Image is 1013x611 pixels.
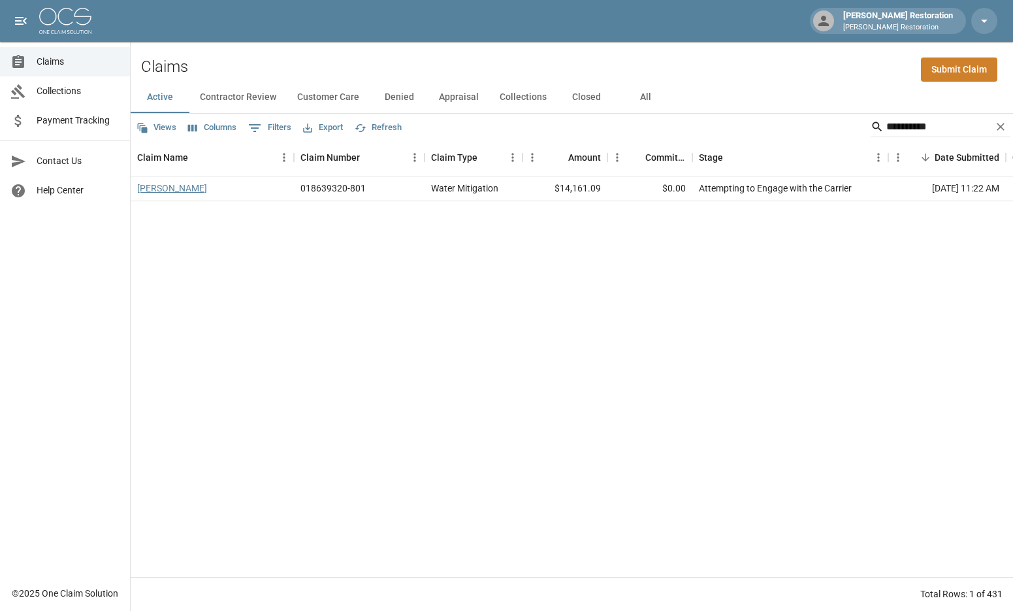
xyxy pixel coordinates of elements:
[645,139,686,176] div: Committed Amount
[523,139,607,176] div: Amount
[137,182,207,195] a: [PERSON_NAME]
[431,182,498,195] div: Water Mitigation
[920,587,1003,601] div: Total Rows: 1 of 431
[37,114,120,127] span: Payment Tracking
[550,148,568,167] button: Sort
[351,118,405,138] button: Refresh
[523,176,607,201] div: $14,161.09
[300,118,346,138] button: Export
[12,587,118,600] div: © 2025 One Claim Solution
[405,148,425,167] button: Menu
[131,82,1013,113] div: dynamic tabs
[189,82,287,113] button: Contractor Review
[699,139,723,176] div: Stage
[692,139,888,176] div: Stage
[287,82,370,113] button: Customer Care
[916,148,935,167] button: Sort
[431,139,477,176] div: Claim Type
[699,182,852,195] div: Attempting to Engage with the Carrier
[869,148,888,167] button: Menu
[37,84,120,98] span: Collections
[428,82,489,113] button: Appraisal
[8,8,34,34] button: open drawer
[843,22,953,33] p: [PERSON_NAME] Restoration
[137,139,188,176] div: Claim Name
[360,148,378,167] button: Sort
[888,148,908,167] button: Menu
[523,148,542,167] button: Menu
[489,82,557,113] button: Collections
[477,148,496,167] button: Sort
[141,58,188,76] h2: Claims
[185,118,240,138] button: Select columns
[37,55,120,69] span: Claims
[607,176,692,201] div: $0.00
[991,117,1010,137] button: Clear
[723,148,741,167] button: Sort
[921,58,997,82] a: Submit Claim
[131,139,294,176] div: Claim Name
[300,139,360,176] div: Claim Number
[838,9,958,33] div: [PERSON_NAME] Restoration
[888,139,1006,176] div: Date Submitted
[871,116,1010,140] div: Search
[607,139,692,176] div: Committed Amount
[568,139,601,176] div: Amount
[274,148,294,167] button: Menu
[39,8,91,34] img: ocs-logo-white-transparent.png
[245,118,295,139] button: Show filters
[37,184,120,197] span: Help Center
[300,182,366,195] div: 018639320-801
[888,176,1006,201] div: [DATE] 11:22 AM
[616,82,675,113] button: All
[607,148,627,167] button: Menu
[131,82,189,113] button: Active
[133,118,180,138] button: Views
[503,148,523,167] button: Menu
[935,139,999,176] div: Date Submitted
[294,139,425,176] div: Claim Number
[557,82,616,113] button: Closed
[188,148,206,167] button: Sort
[37,154,120,168] span: Contact Us
[425,139,523,176] div: Claim Type
[627,148,645,167] button: Sort
[370,82,428,113] button: Denied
